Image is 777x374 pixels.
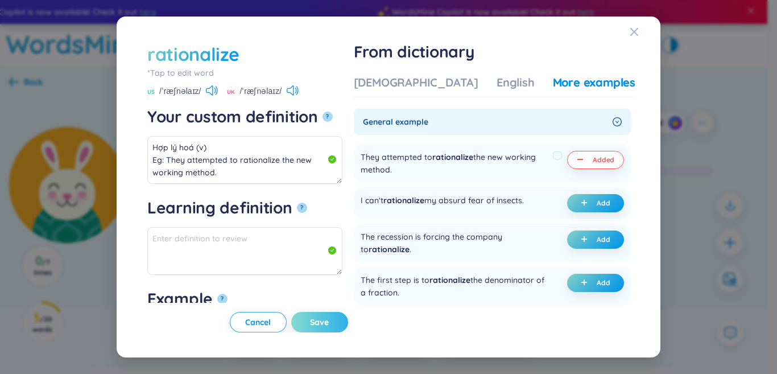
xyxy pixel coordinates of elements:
[597,235,610,244] span: Add
[567,194,624,212] button: plusAdd
[159,85,201,97] span: /ˈræʃnəlaɪz/
[581,236,592,244] span: plus
[597,278,610,287] span: Add
[581,199,592,207] span: plus
[291,312,348,332] button: Save
[567,151,624,169] button: minusAdded
[553,75,635,91] div: More examples
[361,151,548,176] div: They attempted to the new working method.
[147,136,342,184] textarea: Hợp lý hoá (v) Eg: They attempted to rationalize the new working method.
[432,152,473,162] span: rationalize
[429,275,470,285] span: rationalize
[361,231,548,256] div: The recession is forcing the company to .
[497,75,535,91] div: English
[310,317,329,328] span: Save
[567,274,624,292] button: plusAdd
[597,199,610,208] span: Add
[147,42,239,67] div: rationalize
[297,203,307,213] button: Learning definition
[630,17,660,47] button: Close
[147,106,318,127] div: Your custom definition
[147,88,155,97] span: US
[613,117,622,126] span: right-circle
[363,116,608,128] span: General example
[227,88,235,97] span: UK
[567,231,624,249] button: plusAdd
[354,75,478,91] div: [DEMOGRAPHIC_DATA]
[593,155,614,165] span: Added
[147,67,342,79] div: *Tap to edit word
[361,274,548,299] div: The first step is to the denominator of a fraction.
[369,244,410,254] span: rationalize
[245,317,271,328] span: Cancel
[361,194,524,212] div: I can't my absurd fear of insects.
[383,195,424,206] span: rationalize
[147,289,213,309] div: Example
[147,198,292,218] div: Learning definition
[577,156,588,164] span: minus
[230,312,287,332] button: Cancel
[323,112,333,122] button: Your custom definition
[217,294,228,304] button: Example
[354,109,631,135] div: General example
[581,279,592,287] span: plus
[239,85,282,97] span: /ˈræʃnəlaɪz/
[354,42,635,62] h1: From dictionary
